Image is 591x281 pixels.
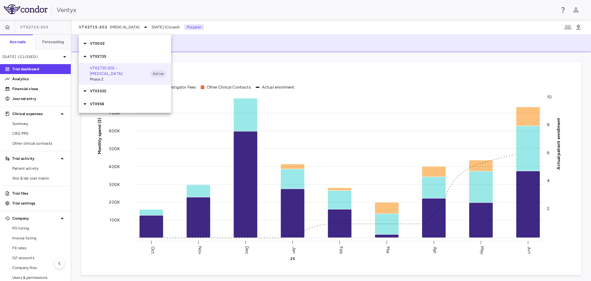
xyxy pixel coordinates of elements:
div: VTX958 [79,97,171,110]
span: Phase 2 [90,76,150,82]
p: VTX002 [90,41,171,46]
p: VTX2735 [90,54,171,59]
p: VTX3232 [90,88,171,94]
div: VTX2735-202 • [MEDICAL_DATA]Phase 2Active [79,63,171,85]
div: VTX2735 [79,50,171,63]
p: VTX958 [90,101,171,107]
div: VTX3232 [79,85,171,97]
span: Active [150,71,166,76]
p: VTX2735-202 • [MEDICAL_DATA] [90,65,150,76]
div: VTX002 [79,37,171,50]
